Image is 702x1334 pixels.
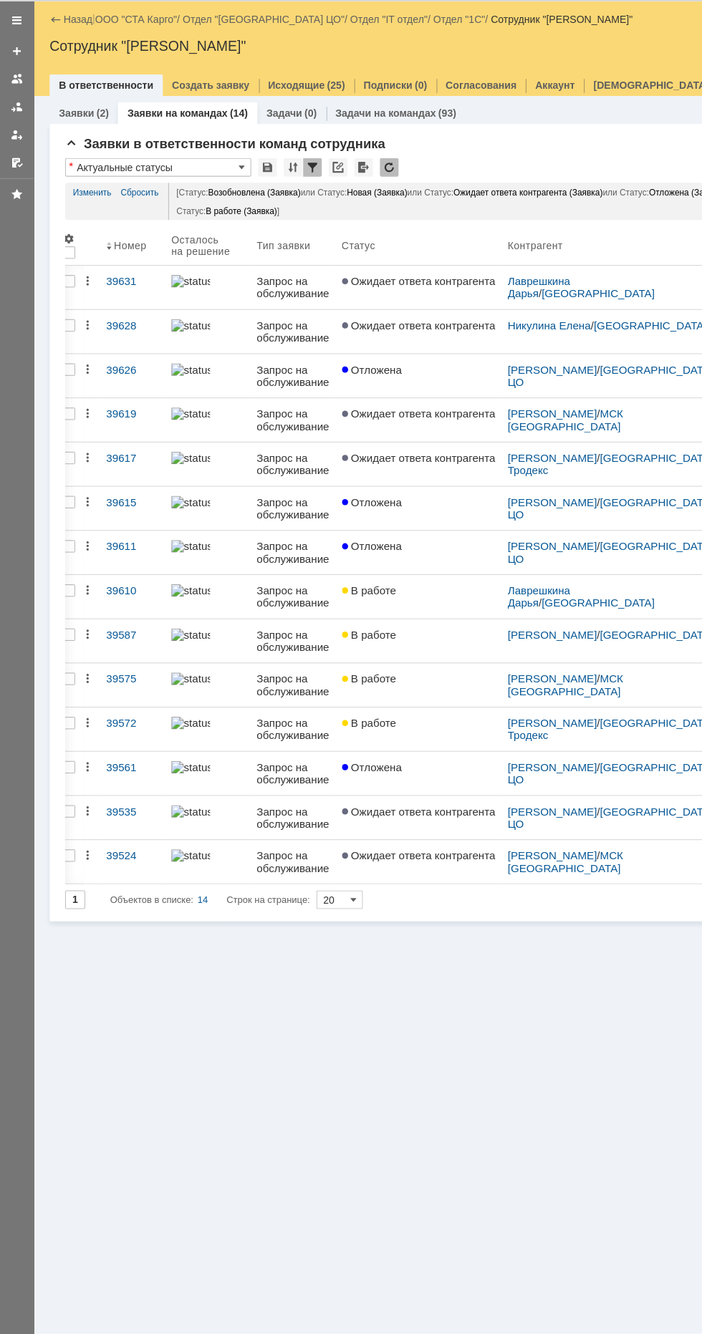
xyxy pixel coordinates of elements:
[92,239,153,276] th: Номер
[153,316,231,357] a: statusbar-100 (1).png
[4,143,27,166] a: Мои заявки
[469,774,659,797] div: /
[102,856,178,866] span: Объектов в списке:
[310,276,463,316] a: Ожидает ответа контрагента
[316,325,458,337] span: Ожидает ответа контрагента
[6,746,69,765] span: [PERSON_NAME] заявки
[24,823,51,831] span: 5636265
[14,80,43,92] a: 39053
[310,643,463,683] a: В работе
[92,480,153,520] a: 39615
[316,570,366,581] span: В работе
[158,570,194,581] img: statusbar-100 (1).png
[23,438,110,449] span: .[DOMAIN_NAME]
[231,239,310,276] th: Тип заявки
[212,130,229,140] div: (14)
[310,480,463,520] a: Отложена
[4,117,27,140] a: Заявки в моей ответственности
[231,602,310,642] a: Запрос на обслуживание
[24,811,51,818] span: 5636264
[469,529,552,541] a: [PERSON_NAME]
[80,746,143,765] span: [PERSON_NAME] заказа
[42,617,220,629] span: [EMAIL_ADDRESS][DOMAIN_NAME]
[469,325,546,337] a: Никулина Елена
[58,245,69,256] span: Настройки
[158,692,194,704] img: statusbar-0 (1).png
[239,176,256,193] div: Сохранить вид
[469,774,552,786] a: [PERSON_NAME]
[310,439,463,479] a: Ожидает ответа контрагента
[92,521,153,561] a: 39611
[469,284,659,307] div: /
[98,774,147,786] div: 39535
[231,561,310,601] a: Запрос на обслуживание
[98,366,147,377] div: 39626
[153,561,231,601] a: statusbar-100 (1).png
[670,252,693,263] div: Тема
[469,611,552,622] a: [PERSON_NAME]
[400,43,448,54] a: Отдел "1С"
[412,104,478,115] a: Согласования
[158,488,194,500] img: statusbar-100 (1).png
[310,602,463,642] a: В работе
[102,853,287,870] i: Строк на странице:
[153,725,231,765] a: statusbar-0 (1).png
[310,357,463,397] a: Отложена
[31,605,51,617] span: тел
[237,252,287,263] div: Тип заявки
[316,252,347,263] div: Статус
[469,692,662,715] a: [GEOGRAPHIC_DATA] Тродекс
[469,815,552,826] a: [PERSON_NAME]
[100,823,123,831] span: 451385
[316,815,458,826] span: Ожидает ответа контрагента
[310,521,463,561] a: Отложена
[469,252,520,263] div: Контрагент
[24,783,51,791] span: 5636262
[554,611,659,622] a: [GEOGRAPHIC_DATA]
[158,246,214,268] div: Осталось на решение
[100,850,123,858] span: 451387
[237,407,304,430] div: Запрос на обслуживание
[351,176,368,193] div: Обновлять список
[75,284,87,296] div: Действия
[237,529,304,552] div: Запрос на обслуживание
[469,529,662,552] a: [GEOGRAPHIC_DATA] ЦО
[469,488,659,511] div: /
[548,104,655,115] a: [DEMOGRAPHIC_DATA]
[310,561,463,601] a: В работе
[231,398,310,438] a: Запрос на обслуживание
[469,407,659,430] div: /
[23,212,74,223] span: TotalGroup
[316,652,366,663] span: В работе
[75,692,87,704] div: Действия
[562,9,579,19] span: 11
[316,407,458,418] span: Ожидает ответа контрагента
[153,276,231,316] a: statusbar-100 (1).png
[469,652,659,675] div: /
[246,130,279,140] a: Задачи
[469,733,659,756] div: /
[75,733,87,745] div: Действия
[27,389,68,400] span: 7797447
[469,366,659,389] div: /
[469,611,659,622] div: /
[383,104,395,115] div: (0)
[231,725,310,765] a: Запрос на обслуживание
[98,733,147,745] div: 39561
[463,239,665,276] th: Контрагент
[155,6,228,23] div: Создать
[17,9,29,20] img: logo
[231,643,310,683] a: Запрос на обслуживание
[469,488,552,500] a: [PERSON_NAME]
[469,652,579,675] a: МСК [GEOGRAPHIC_DATA]
[92,398,153,438] a: 39619
[100,783,123,791] span: 451382
[98,815,147,826] div: 39524
[155,199,698,233] div: [Статус: или Статус: или Статус: или Статус: или Статус: ]
[158,366,194,377] img: statusbar-100 (1).png
[231,357,310,397] a: Запрос на обслуживание
[75,774,87,786] div: Действия
[39,304,47,316] span: el
[89,277,92,288] span: .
